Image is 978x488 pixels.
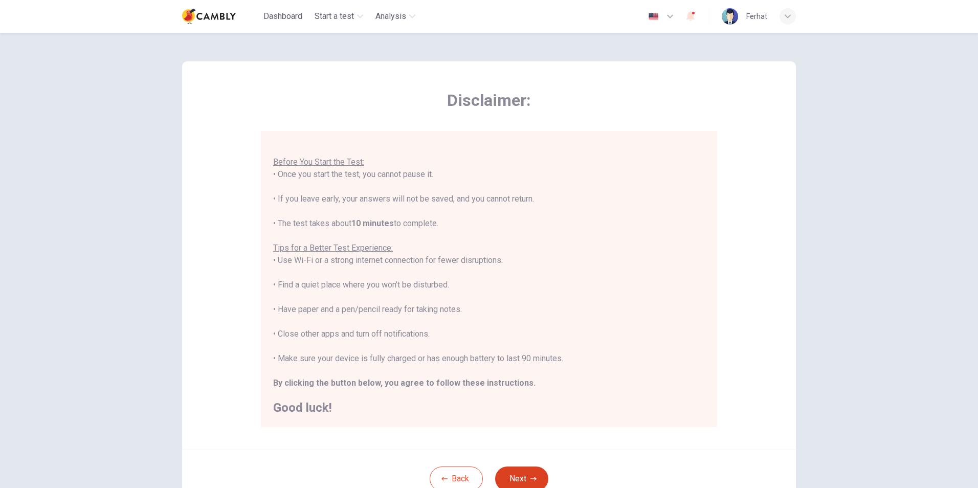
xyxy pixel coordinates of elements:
[259,7,306,26] button: Dashboard
[647,13,660,20] img: en
[746,10,767,23] div: Ferhat
[182,6,236,27] img: Cambly logo
[263,10,302,23] span: Dashboard
[273,378,536,388] b: By clicking the button below, you agree to follow these instructions.
[310,7,367,26] button: Start a test
[315,10,354,23] span: Start a test
[273,131,705,414] div: You are about to start a . • Once you start the test, you cannot pause it. • If you leave early, ...
[261,90,717,110] span: Disclaimer:
[375,10,406,23] span: Analysis
[273,402,705,414] h2: Good luck!
[273,243,393,253] u: Tips for a Better Test Experience:
[273,157,364,167] u: Before You Start the Test:
[722,8,738,25] img: Profile picture
[182,6,259,27] a: Cambly logo
[371,7,419,26] button: Analysis
[351,218,394,228] b: 10 minutes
